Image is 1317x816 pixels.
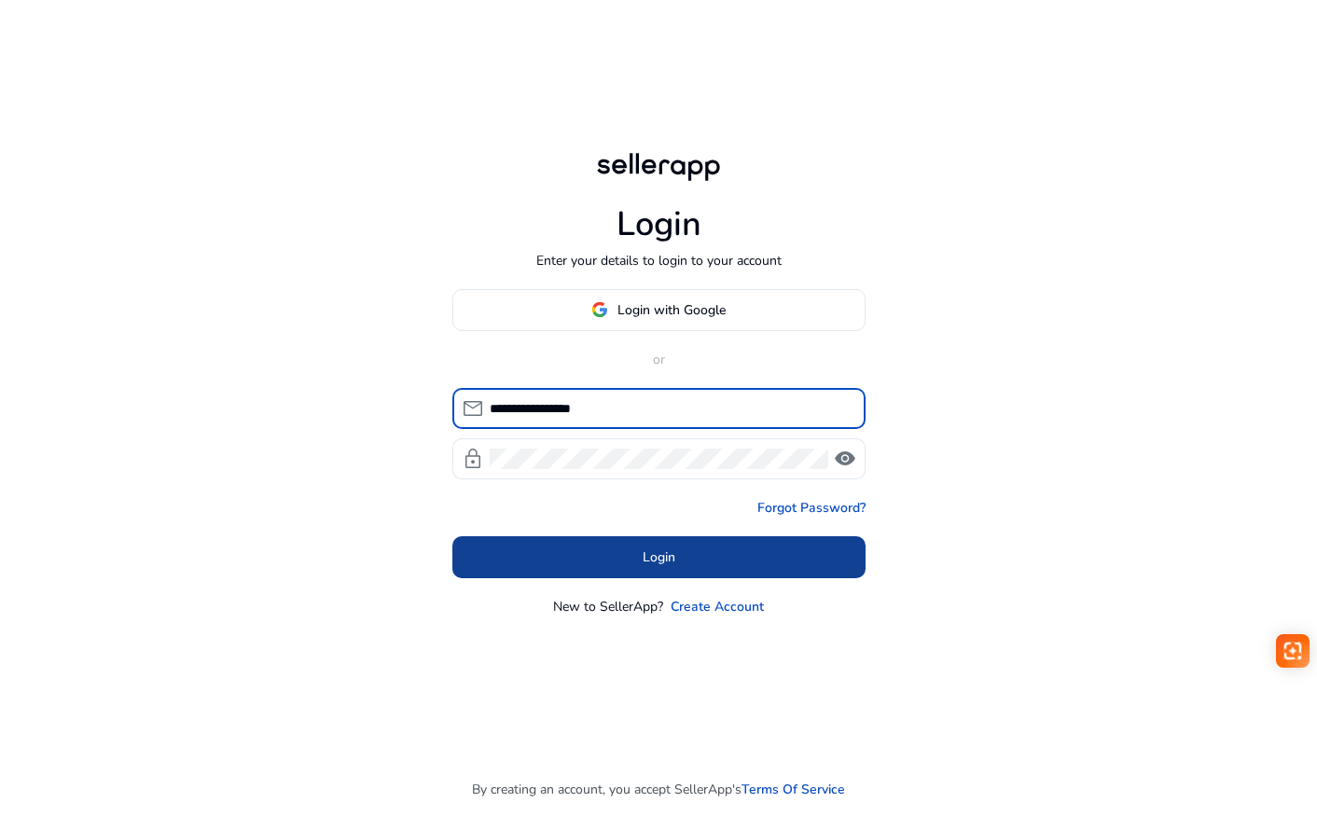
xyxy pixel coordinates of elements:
a: Forgot Password? [757,498,866,518]
p: or [452,350,866,369]
a: Terms Of Service [742,780,845,799]
p: Enter your details to login to your account [536,251,782,270]
span: Login [643,547,675,567]
h1: Login [617,204,701,244]
p: New to SellerApp? [553,597,663,616]
span: lock [462,448,484,470]
img: google-logo.svg [591,301,608,318]
span: Login with Google [617,300,726,320]
span: visibility [834,448,856,470]
button: Login with Google [452,289,866,331]
button: Login [452,536,866,578]
span: mail [462,397,484,420]
a: Create Account [671,597,764,616]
